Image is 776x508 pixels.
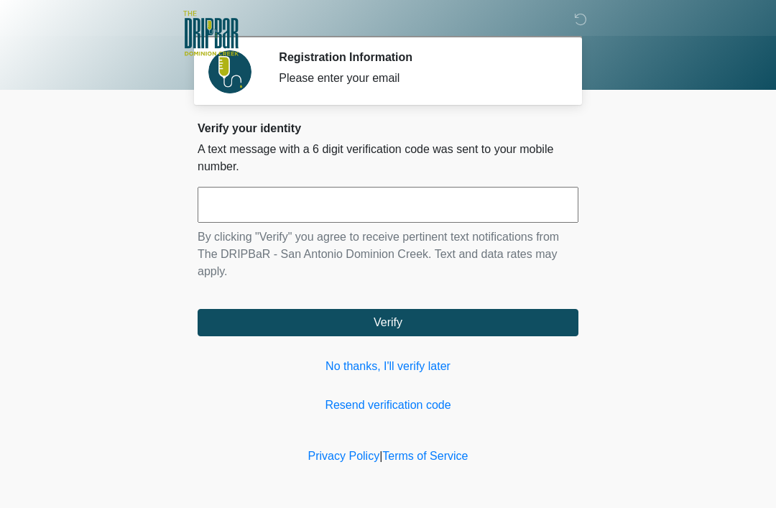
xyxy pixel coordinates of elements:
a: Resend verification code [198,397,578,414]
a: | [379,450,382,462]
a: Terms of Service [382,450,468,462]
img: The DRIPBaR - San Antonio Dominion Creek Logo [183,11,239,58]
p: By clicking "Verify" you agree to receive pertinent text notifications from The DRIPBaR - San Ant... [198,228,578,280]
a: Privacy Policy [308,450,380,462]
a: No thanks, I'll verify later [198,358,578,375]
img: Agent Avatar [208,50,251,93]
p: A text message with a 6 digit verification code was sent to your mobile number. [198,141,578,175]
h2: Verify your identity [198,121,578,135]
button: Verify [198,309,578,336]
div: Please enter your email [279,70,557,87]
